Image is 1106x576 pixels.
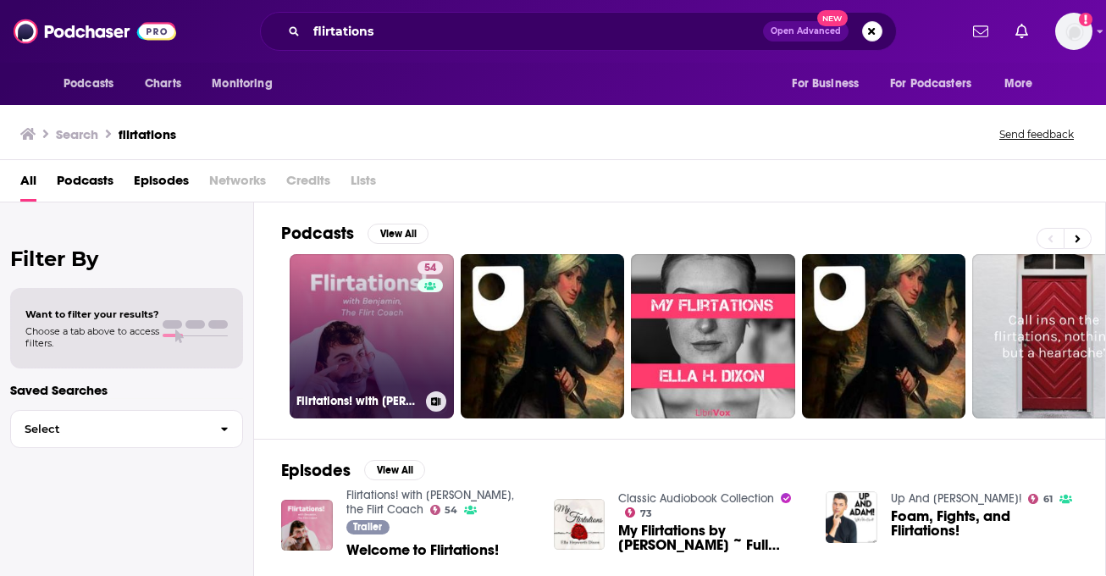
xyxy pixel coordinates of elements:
button: View All [368,224,429,244]
button: open menu [780,68,880,100]
div: Search podcasts, credits, & more... [260,12,897,51]
span: Networks [209,167,266,202]
img: User Profile [1055,13,1092,50]
a: PodcastsView All [281,223,429,244]
button: open menu [52,68,135,100]
span: 54 [424,260,436,277]
span: Logged in as megcassidy [1055,13,1092,50]
a: Podcasts [57,167,113,202]
h3: Flirtations! with [PERSON_NAME], the Flirt Coach [296,394,419,408]
span: My Flirtations by [PERSON_NAME] ~ Full Audiobook [618,523,805,552]
input: Search podcasts, credits, & more... [307,18,763,45]
button: open menu [200,68,294,100]
a: Welcome to Flirtations! [346,543,499,557]
a: Episodes [134,167,189,202]
button: Send feedback [994,127,1079,141]
span: New [817,10,848,26]
span: Lists [351,167,376,202]
button: open menu [993,68,1054,100]
img: Welcome to Flirtations! [281,500,333,551]
h3: Search [56,126,98,142]
button: Open AdvancedNew [763,21,849,42]
p: Saved Searches [10,382,243,398]
span: Want to filter your results? [25,308,159,320]
a: Show notifications dropdown [1009,17,1035,46]
button: View All [364,460,425,480]
a: Flirtations! with Benjamin, the Flirt Coach [346,488,514,517]
a: EpisodesView All [281,460,425,481]
h2: Filter By [10,246,243,271]
img: Foam, Fights, and Flirtations! [826,491,877,543]
img: My Flirtations by Ella Hepworth Dixon ~ Full Audiobook [554,499,606,551]
span: Charts [145,72,181,96]
span: Select [11,424,207,435]
span: 73 [640,510,652,518]
span: More [1004,72,1033,96]
img: Podchaser - Follow, Share and Rate Podcasts [14,15,176,47]
span: Podcasts [64,72,113,96]
button: open menu [879,68,996,100]
a: 54Flirtations! with [PERSON_NAME], the Flirt Coach [290,254,454,418]
span: Monitoring [212,72,272,96]
span: For Business [792,72,859,96]
span: 54 [445,507,457,514]
span: Credits [286,167,330,202]
a: 61 [1028,494,1053,504]
button: Show profile menu [1055,13,1092,50]
a: All [20,167,36,202]
h2: Podcasts [281,223,354,244]
a: Classic Audiobook Collection [618,491,774,506]
h3: flirtations [119,126,176,142]
a: Charts [134,68,191,100]
span: Open Advanced [771,27,841,36]
a: 73 [625,507,652,518]
a: 54 [430,505,458,515]
span: Trailer [353,522,382,532]
a: My Flirtations by Ella Hepworth Dixon ~ Full Audiobook [618,523,805,552]
span: For Podcasters [890,72,971,96]
span: 61 [1043,496,1053,503]
a: Foam, Fights, and Flirtations! [891,509,1078,538]
a: Up And Adam! [891,491,1021,506]
button: Select [10,410,243,448]
a: 54 [418,261,443,274]
svg: Add a profile image [1079,13,1092,26]
h2: Episodes [281,460,351,481]
span: Choose a tab above to access filters. [25,325,159,349]
a: Show notifications dropdown [966,17,995,46]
